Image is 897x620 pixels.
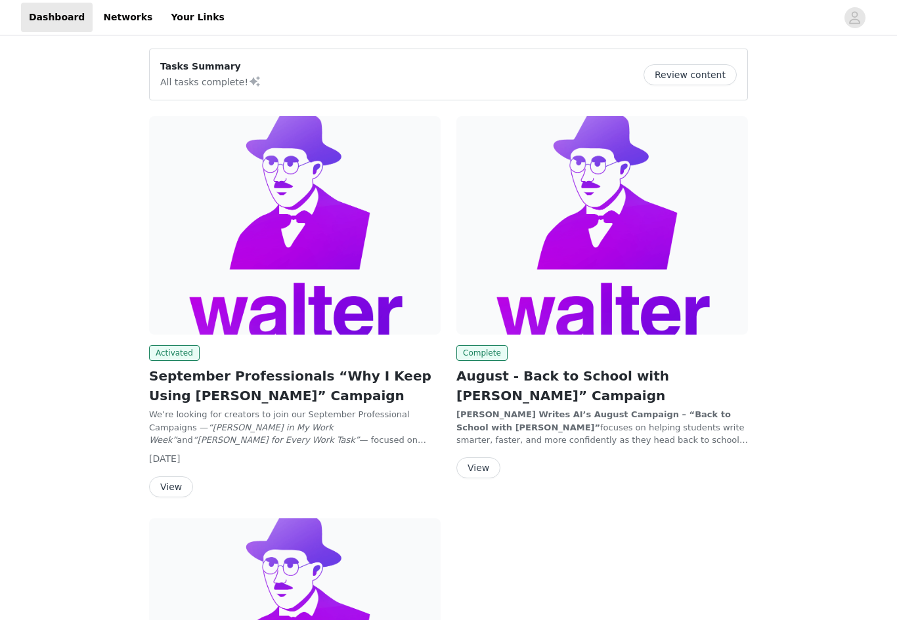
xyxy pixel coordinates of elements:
a: Networks [95,3,160,32]
em: “[PERSON_NAME] in My Work Week” [149,423,334,445]
p: Tasks Summary [160,60,261,73]
img: Walter Writes AI [149,116,441,335]
a: View [456,463,500,473]
a: Your Links [163,3,232,32]
p: focuses on helping students write smarter, faster, and more confidently as they head back to scho... [456,408,748,447]
span: Complete [456,345,508,361]
button: View [456,457,500,478]
p: All tasks complete! [160,73,261,89]
span: Activated [149,345,200,361]
div: avatar [848,7,861,28]
img: Walter Writes AI [456,116,748,335]
button: View [149,476,193,497]
button: Review content [644,64,737,85]
a: View [149,482,193,492]
h2: August - Back to School with [PERSON_NAME]” Campaign [456,366,748,405]
p: We’re looking for creators to join our September Professional Campaigns — and — focused on showin... [149,408,441,447]
strong: [PERSON_NAME] Writes AI’s August Campaign – “Back to School with [PERSON_NAME]” [456,409,731,432]
a: Dashboard [21,3,93,32]
span: [DATE] [149,453,180,464]
h2: September Professionals “Why I Keep Using [PERSON_NAME]” Campaign [149,366,441,405]
em: “[PERSON_NAME] for Every Work Task” [193,435,360,445]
